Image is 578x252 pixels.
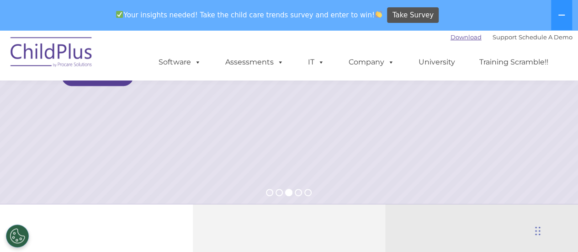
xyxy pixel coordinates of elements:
a: Training Scramble!! [470,53,557,71]
a: Take Survey [387,7,439,23]
img: 👏 [375,11,382,18]
span: Last name [127,60,155,67]
font: | [451,33,573,41]
a: Schedule A Demo [519,33,573,41]
a: Download [451,33,482,41]
a: Support [493,33,517,41]
iframe: Chat Widget [532,208,578,252]
img: ChildPlus by Procare Solutions [6,31,97,76]
a: Software [149,53,210,71]
a: Assessments [216,53,293,71]
a: IT [299,53,334,71]
img: ✅ [116,11,123,18]
span: Phone number [127,98,166,105]
a: Company [339,53,403,71]
span: Your insights needed! Take the child care trends survey and enter to win! [112,6,386,24]
a: University [409,53,464,71]
button: Cookies Settings [6,225,29,247]
div: Drag [535,217,541,245]
span: Take Survey [392,7,434,23]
